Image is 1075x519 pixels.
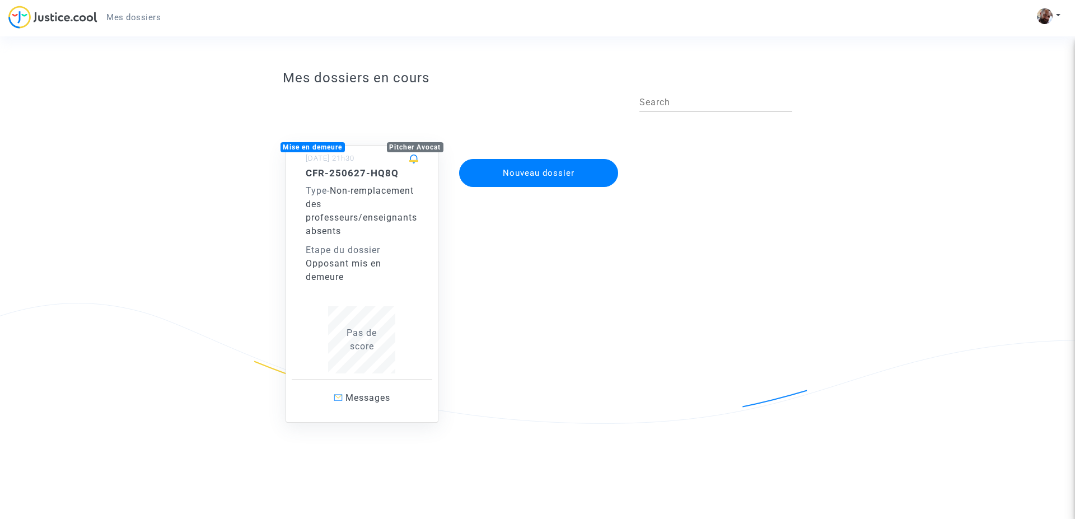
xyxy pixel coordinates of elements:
[306,244,419,257] div: Etape du dossier
[281,142,345,152] div: Mise en demeure
[292,379,433,417] a: Messages
[306,185,327,196] span: Type
[274,123,450,423] a: Mise en demeurePitcher Avocat[DATE] 21h30CFR-250627-HQ8QType-Non-remplacement des professeurs/ens...
[97,9,170,26] a: Mes dossiers
[387,142,444,152] div: Pitcher Avocat
[306,185,330,196] span: -
[306,154,354,162] small: [DATE] 21h30
[306,167,419,179] h5: CFR-250627-HQ8Q
[306,185,417,236] span: Non-remplacement des professeurs/enseignants absents
[106,12,161,22] span: Mes dossiers
[345,392,390,403] span: Messages
[458,152,619,162] a: Nouveau dossier
[306,257,419,284] div: Opposant mis en demeure
[283,70,793,86] h3: Mes dossiers en cours
[347,328,377,352] span: Pas de score
[1037,8,1053,24] img: ACg8ocL7ANm6uC01iw0bf6iUt0cqi8iw7FDZNZaUzY8lef4otWxRzZlKkQ=s96-c
[8,6,97,29] img: jc-logo.svg
[459,159,618,187] button: Nouveau dossier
